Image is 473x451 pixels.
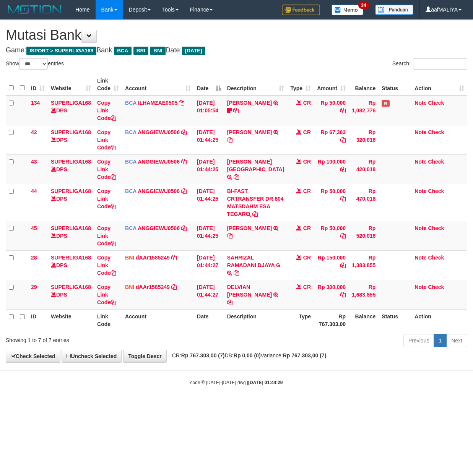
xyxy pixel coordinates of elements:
span: 34 [358,2,369,9]
span: BCA [125,100,137,106]
span: 42 [31,129,37,135]
a: Copy Rp 100,000 to clipboard [340,166,346,172]
a: ANGGIEWU0506 [138,129,180,135]
a: SUPERLIGA168 [51,255,91,261]
a: Copy dAAr1585249 to clipboard [171,284,177,290]
strong: Rp 767.303,00 (7) [181,352,225,359]
td: [DATE] 01:44:25 [194,184,224,221]
td: Rp 150,000 [314,250,349,280]
a: Uncheck Selected [62,350,122,363]
select: Showentries [19,58,48,70]
span: CR [303,284,311,290]
a: Note [414,225,426,231]
a: Copy Rp 150,000 to clipboard [340,262,346,268]
td: DPS [48,250,94,280]
a: SUPERLIGA168 [51,159,91,165]
a: Copy HAMZAH ZAELANI to clipboard [227,137,232,143]
span: CR [303,255,311,261]
td: Rp 1,683,855 [349,280,379,309]
a: Check [428,159,444,165]
td: Rp 300,000 [314,280,349,309]
a: [PERSON_NAME][GEOGRAPHIC_DATA] [227,159,284,172]
a: Previous [403,334,434,347]
small: code © [DATE]-[DATE] dwg | [190,380,283,385]
span: BCA [125,129,137,135]
th: Account [122,309,194,331]
a: Copy ANGGIEWU0506 to clipboard [181,129,187,135]
span: 28 [31,255,37,261]
img: Button%20Memo.svg [332,5,364,15]
span: 45 [31,225,37,231]
a: ILHAMZAE0505 [138,100,177,106]
a: SUPERLIGA168 [51,129,91,135]
td: Rp 470,018 [349,184,379,221]
a: [PERSON_NAME] [227,129,272,135]
img: MOTION_logo.png [6,4,64,15]
a: SUPERLIGA168 [51,225,91,231]
label: Show entries [6,58,64,70]
span: BCA [125,225,137,231]
a: Copy Rp 300,000 to clipboard [340,292,346,298]
td: Rp 50,000 [314,221,349,250]
span: CR [303,100,311,106]
a: SUPERLIGA168 [51,284,91,290]
a: Note [414,159,426,165]
a: Copy Link Code [97,255,116,276]
th: Link Code: activate to sort column ascending [94,74,122,96]
a: Copy Link Code [97,225,116,247]
a: Check [428,100,444,106]
img: panduan.png [375,5,413,15]
th: Account: activate to sort column ascending [122,74,194,96]
a: Check [428,188,444,194]
span: CR: DB: Variance: [168,352,327,359]
strong: Rp 0,00 (0) [234,352,261,359]
span: 29 [31,284,37,290]
label: Search: [392,58,467,70]
a: 1 [434,334,447,347]
span: Has Note [382,100,389,107]
td: Rp 100,000 [314,154,349,184]
th: Rp 767.303,00 [314,309,349,331]
th: Status [379,74,411,96]
td: [DATE] 01:44:25 [194,125,224,154]
a: Copy Rp 50,000 to clipboard [340,107,346,114]
a: Note [414,100,426,106]
span: BNI [125,284,134,290]
a: Copy dAAr1585249 to clipboard [171,255,177,261]
span: CR [303,225,311,231]
a: Next [446,334,467,347]
td: DPS [48,125,94,154]
a: Copy Rp 50,000 to clipboard [340,196,346,202]
a: dAAr1585249 [136,255,170,261]
td: [DATE] 01:44:27 [194,250,224,280]
th: Description [224,309,288,331]
span: 134 [31,100,40,106]
td: DPS [48,96,94,125]
span: CR [303,159,311,165]
a: Note [414,188,426,194]
a: ANGGIEWU0506 [138,188,180,194]
a: Note [414,129,426,135]
a: Copy BI-FAST CRTRANSFER DR 804 MATSDAHM ESA TEGAR to clipboard [252,211,258,217]
a: Copy RAMADHAN MAULANA J to clipboard [233,107,239,114]
th: Action: activate to sort column ascending [411,74,467,96]
td: [DATE] 01:05:54 [194,96,224,125]
td: Rp 50,000 [314,184,349,221]
a: Copy EGI PRAMANA to clipboard [227,233,232,239]
a: Copy Rp 50,000 to clipboard [340,233,346,239]
a: Check [428,255,444,261]
td: Rp 520,018 [349,221,379,250]
a: ANGGIEWU0506 [138,159,180,165]
th: Date [194,309,224,331]
input: Search: [413,58,467,70]
a: [PERSON_NAME] [227,100,272,106]
span: BNI [150,47,165,55]
span: BCA [125,159,137,165]
td: Rp 420,018 [349,154,379,184]
td: Rp 1,383,855 [349,250,379,280]
span: BRI [133,47,148,55]
a: SUPERLIGA168 [51,100,91,106]
th: ID [28,309,48,331]
td: DPS [48,184,94,221]
a: Copy Rp 67,303 to clipboard [340,137,346,143]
